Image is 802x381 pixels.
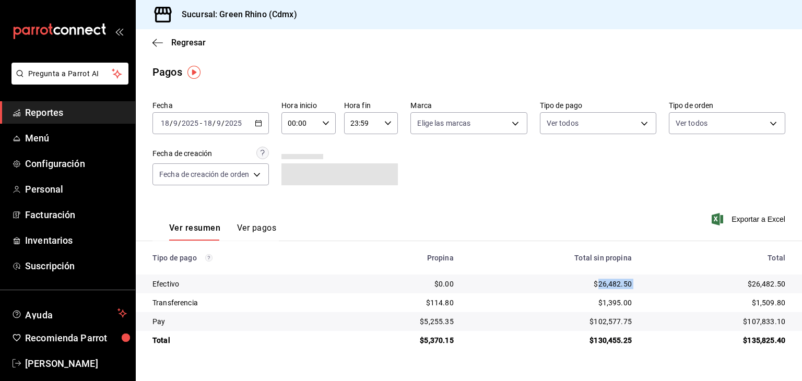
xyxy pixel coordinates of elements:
[169,223,276,241] div: navigation tabs
[648,254,785,262] div: Total
[213,119,216,127] span: /
[25,259,127,273] span: Suscripción
[25,131,127,145] span: Menú
[28,68,112,79] span: Pregunta a Parrot AI
[152,38,206,47] button: Regresar
[344,102,398,109] label: Hora fin
[648,279,785,289] div: $26,482.50
[25,105,127,120] span: Reportes
[152,297,332,308] div: Transferencia
[221,119,225,127] span: /
[173,119,178,127] input: --
[25,356,127,371] span: [PERSON_NAME]
[470,279,632,289] div: $26,482.50
[152,335,332,346] div: Total
[181,119,199,127] input: ----
[349,335,453,346] div: $5,370.15
[178,119,181,127] span: /
[25,182,127,196] span: Personal
[648,316,785,327] div: $107,833.10
[349,279,453,289] div: $0.00
[152,254,332,262] div: Tipo de pago
[669,102,785,109] label: Tipo de orden
[159,169,249,180] span: Fecha de creación de orden
[160,119,170,127] input: --
[173,8,297,21] h3: Sucursal: Green Rhino (Cdmx)
[547,118,579,128] span: Ver todos
[152,64,182,80] div: Pagos
[205,254,213,261] svg: Los pagos realizados con Pay y otras terminales son montos brutos.
[281,102,336,109] label: Hora inicio
[648,335,785,346] div: $135,825.40
[714,213,785,225] button: Exportar a Excel
[200,119,202,127] span: -
[25,157,127,171] span: Configuración
[152,148,212,159] div: Fecha de creación
[152,102,269,109] label: Fecha
[540,102,656,109] label: Tipo de pago
[203,119,213,127] input: --
[349,297,453,308] div: $114.80
[216,119,221,127] input: --
[676,118,707,128] span: Ver todos
[187,66,200,79] img: Tooltip marker
[11,63,128,85] button: Pregunta a Parrot AI
[170,119,173,127] span: /
[152,316,332,327] div: Pay
[169,223,220,241] button: Ver resumen
[7,76,128,87] a: Pregunta a Parrot AI
[152,279,332,289] div: Efectivo
[237,223,276,241] button: Ver pagos
[648,297,785,308] div: $1,509.80
[470,316,632,327] div: $102,577.75
[25,307,113,319] span: Ayuda
[470,297,632,308] div: $1,395.00
[410,102,527,109] label: Marca
[349,316,453,327] div: $5,255.35
[225,119,242,127] input: ----
[349,254,453,262] div: Propina
[470,254,632,262] div: Total sin propina
[115,27,123,35] button: open_drawer_menu
[25,208,127,222] span: Facturación
[25,331,127,345] span: Recomienda Parrot
[470,335,632,346] div: $130,455.25
[25,233,127,247] span: Inventarios
[171,38,206,47] span: Regresar
[417,118,470,128] span: Elige las marcas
